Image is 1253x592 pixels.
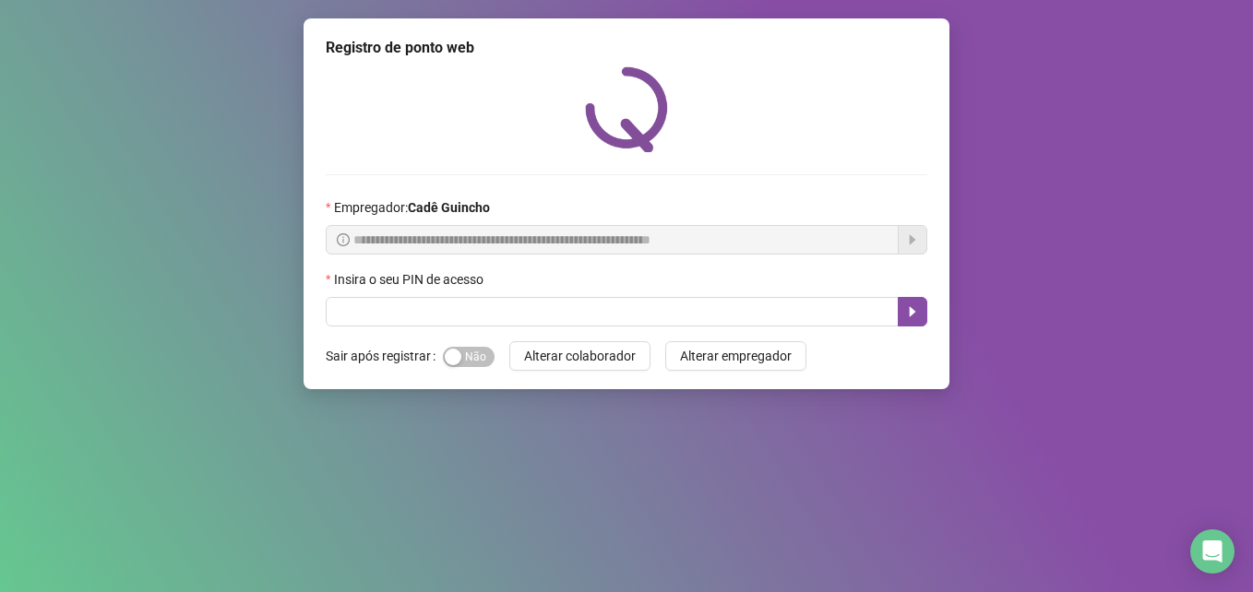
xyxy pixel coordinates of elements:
button: Alterar empregador [665,341,806,371]
img: QRPoint [585,66,668,152]
label: Insira o seu PIN de acesso [326,269,495,290]
strong: Cadê Guincho [408,200,490,215]
button: Alterar colaborador [509,341,650,371]
span: Alterar colaborador [524,346,636,366]
div: Registro de ponto web [326,37,927,59]
span: Empregador : [334,197,490,218]
label: Sair após registrar [326,341,443,371]
span: info-circle [337,233,350,246]
span: Alterar empregador [680,346,792,366]
span: caret-right [905,304,920,319]
div: Open Intercom Messenger [1190,529,1235,574]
